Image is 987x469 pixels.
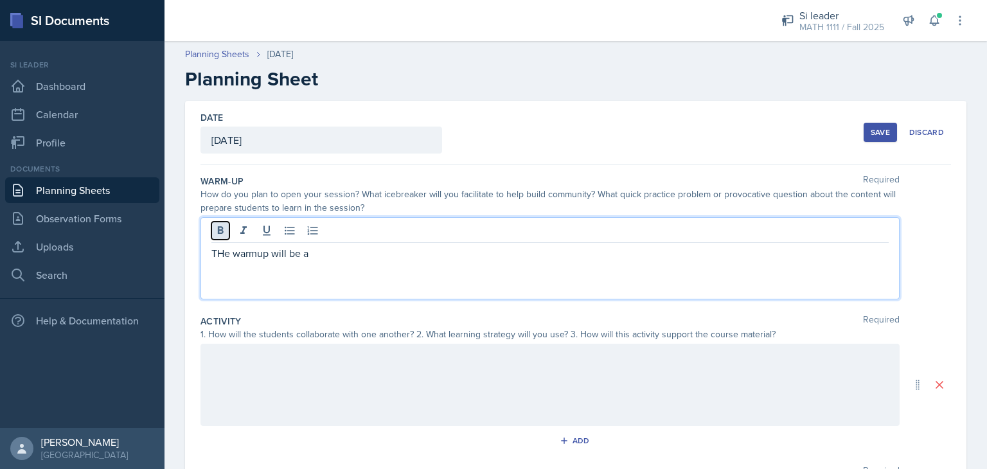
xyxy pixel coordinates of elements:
div: Discard [909,127,944,137]
span: Required [863,175,900,188]
label: Date [200,111,223,124]
a: Profile [5,130,159,155]
a: Observation Forms [5,206,159,231]
div: Si leader [5,59,159,71]
a: Calendar [5,102,159,127]
div: Save [871,127,890,137]
p: THe warmup will be a [211,245,889,261]
label: Activity [200,315,242,328]
button: Save [864,123,897,142]
a: Planning Sheets [5,177,159,203]
div: Si leader [799,8,884,23]
a: Uploads [5,234,159,260]
div: 1. How will the students collaborate with one another? 2. What learning strategy will you use? 3.... [200,328,900,341]
div: How do you plan to open your session? What icebreaker will you facilitate to help build community... [200,188,900,215]
div: MATH 1111 / Fall 2025 [799,21,884,34]
button: Add [555,431,597,450]
div: Help & Documentation [5,308,159,333]
div: Add [562,436,590,446]
h2: Planning Sheet [185,67,966,91]
div: [GEOGRAPHIC_DATA] [41,448,128,461]
a: Planning Sheets [185,48,249,61]
a: Dashboard [5,73,159,99]
a: Search [5,262,159,288]
label: Warm-Up [200,175,244,188]
span: Required [863,315,900,328]
div: [PERSON_NAME] [41,436,128,448]
div: Documents [5,163,159,175]
div: [DATE] [267,48,293,61]
button: Discard [902,123,951,142]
